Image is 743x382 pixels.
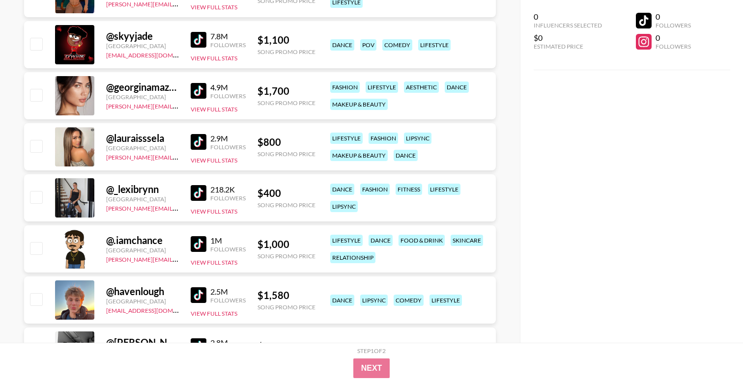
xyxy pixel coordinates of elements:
div: dance [369,235,393,246]
div: $ 400 [257,187,315,199]
div: [GEOGRAPHIC_DATA] [106,93,179,101]
div: fashion [369,133,398,144]
div: $ 1,580 [257,289,315,301]
div: Song Promo Price [257,99,315,107]
div: [GEOGRAPHIC_DATA] [106,144,179,152]
button: View Full Stats [191,259,237,266]
div: $ 800 [257,136,315,148]
button: View Full Stats [191,310,237,317]
div: Followers [656,43,691,50]
div: lipsync [360,295,388,306]
div: 2.9M [210,134,246,143]
a: [PERSON_NAME][EMAIL_ADDRESS][DOMAIN_NAME] [106,152,252,161]
div: @ [PERSON_NAME].posner [106,336,179,349]
div: 2.5M [210,287,246,297]
div: Influencers Selected [534,22,602,29]
div: pov [360,39,376,51]
div: $ 1,700 [257,85,315,97]
div: Followers [210,297,246,304]
div: lifestyle [428,184,460,195]
div: 0 [534,12,602,22]
button: View Full Stats [191,3,237,11]
a: [EMAIL_ADDRESS][DOMAIN_NAME] [106,50,205,59]
img: TikTok [191,287,206,303]
div: lifestyle [366,82,398,93]
div: Followers [210,41,246,49]
div: dance [445,82,469,93]
div: Followers [210,194,246,202]
div: 7.8M [210,31,246,41]
div: Followers [656,22,691,29]
div: @ _lexibrynn [106,183,179,195]
div: comedy [382,39,412,51]
div: [GEOGRAPHIC_DATA] [106,42,179,50]
button: View Full Stats [191,106,237,113]
div: makeup & beauty [330,99,388,110]
div: Followers [210,246,246,253]
div: 4.9M [210,82,246,92]
div: Song Promo Price [257,303,315,311]
div: [GEOGRAPHIC_DATA] [106,195,179,203]
div: dance [330,184,354,195]
div: relationship [330,252,375,263]
a: [PERSON_NAME][EMAIL_ADDRESS][DOMAIN_NAME] [106,254,252,263]
div: Song Promo Price [257,201,315,209]
div: lifestyle [330,133,363,144]
div: 218.2K [210,185,246,194]
div: Song Promo Price [257,48,315,55]
button: Next [353,358,390,378]
div: [GEOGRAPHIC_DATA] [106,298,179,305]
div: Followers [210,143,246,151]
div: @ havenlough [106,285,179,298]
div: fitness [396,184,422,195]
button: View Full Stats [191,208,237,215]
div: dance [394,150,418,161]
img: TikTok [191,338,206,354]
div: $0 [534,33,602,43]
div: skincare [451,235,483,246]
div: Estimated Price [534,43,602,50]
div: @ skyyjade [106,30,179,42]
div: lifestyle [330,235,363,246]
div: makeup & beauty [330,150,388,161]
div: @ .iamchance [106,234,179,246]
img: TikTok [191,185,206,201]
div: lipsync [330,201,358,212]
div: fashion [330,82,360,93]
div: fashion [360,184,390,195]
div: @ georginamazzeo [106,81,179,93]
div: dance [330,39,354,51]
img: TikTok [191,83,206,99]
div: aesthetic [404,82,439,93]
a: [EMAIL_ADDRESS][DOMAIN_NAME] [106,305,205,314]
div: lipsync [404,133,431,144]
div: 2.8M [210,338,246,348]
a: [PERSON_NAME][EMAIL_ADDRESS][DOMAIN_NAME] [106,203,252,212]
div: lifestyle [418,39,451,51]
a: [PERSON_NAME][EMAIL_ADDRESS][DOMAIN_NAME] [106,101,252,110]
div: @ lauraisssela [106,132,179,144]
div: $ 1,000 [257,238,315,250]
div: lifestyle [429,295,462,306]
button: View Full Stats [191,55,237,62]
div: Song Promo Price [257,150,315,158]
div: [GEOGRAPHIC_DATA] [106,246,179,254]
div: 0 [656,33,691,43]
button: View Full Stats [191,157,237,164]
div: Followers [210,92,246,100]
img: TikTok [191,32,206,48]
div: $ 1,100 [257,34,315,46]
div: dance [330,295,354,306]
div: 1M [210,236,246,246]
div: Step 1 of 2 [357,347,386,355]
div: 0 [656,12,691,22]
div: Song Promo Price [257,252,315,260]
img: TikTok [191,236,206,252]
div: $ 1,700 [257,340,315,353]
img: TikTok [191,134,206,150]
div: food & drink [399,235,445,246]
div: comedy [394,295,424,306]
